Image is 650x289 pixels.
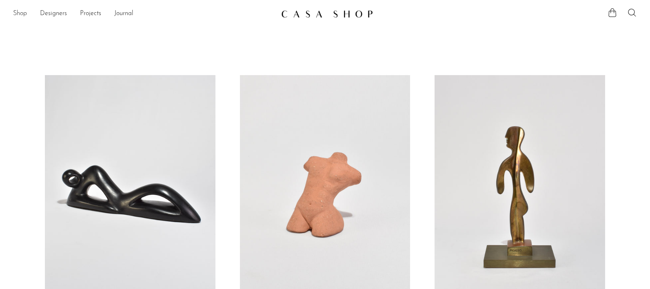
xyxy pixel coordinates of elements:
nav: Desktop navigation [13,7,275,21]
a: Designers [40,9,67,19]
ul: NEW HEADER MENU [13,7,275,21]
a: Projects [80,9,101,19]
a: Journal [114,9,133,19]
a: Shop [13,9,27,19]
